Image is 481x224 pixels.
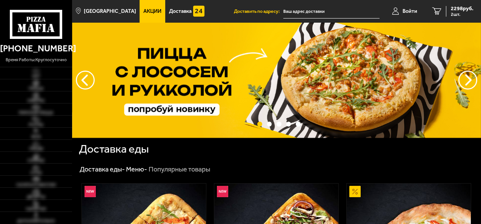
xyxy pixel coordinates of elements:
div: Популярные товары [149,165,210,174]
button: следующий [76,71,95,90]
button: точки переключения [286,122,291,127]
button: предыдущий [458,71,477,90]
span: Акции [143,9,161,14]
button: точки переключения [257,122,262,127]
img: 15daf4d41897b9f0e9f617042186c801.svg [193,6,204,17]
button: точки переключения [267,122,272,127]
a: Меню- [126,165,147,173]
span: Войти [403,9,417,14]
span: [GEOGRAPHIC_DATA] [84,9,136,14]
span: Доставка [169,9,192,14]
input: Ваш адрес доставки [283,5,380,19]
img: Акционный [349,186,361,197]
button: точки переключения [296,122,301,127]
img: Новинка [85,186,96,197]
button: точки переключения [277,122,281,127]
span: Доставить по адресу: [234,9,283,14]
h1: Доставка еды [79,144,149,155]
span: 2298 руб. [451,6,473,11]
a: Доставка еды- [80,165,125,173]
img: Новинка [217,186,228,197]
span: 2 шт. [451,12,473,17]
